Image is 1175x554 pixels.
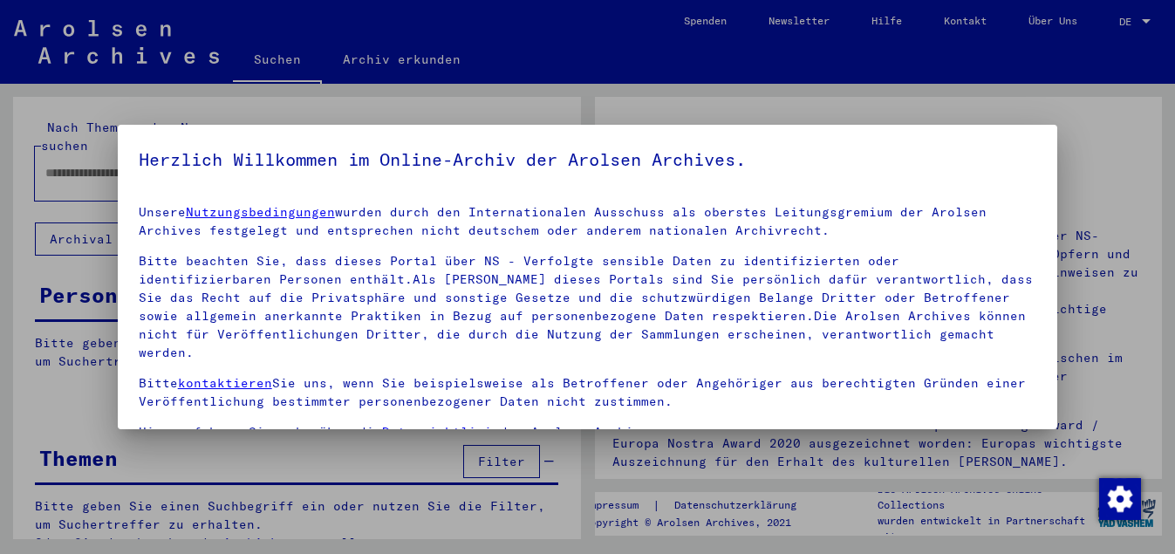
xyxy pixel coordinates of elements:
a: kontaktieren [178,375,272,391]
p: Hier erfahren Sie mehr über die der Arolsen Archives. [139,423,1037,441]
p: Unsere wurden durch den Internationalen Ausschuss als oberstes Leitungsgremium der Arolsen Archiv... [139,203,1037,240]
p: Bitte beachten Sie, dass dieses Portal über NS - Verfolgte sensible Daten zu identifizierten oder... [139,252,1037,362]
h5: Herzlich Willkommen im Online-Archiv der Arolsen Archives. [139,146,1037,174]
img: Zustimmung ändern [1099,478,1141,520]
p: Bitte Sie uns, wenn Sie beispielsweise als Betroffener oder Angehöriger aus berechtigten Gründen ... [139,374,1037,411]
a: Nutzungsbedingungen [186,204,335,220]
a: Datenrichtlinie [382,424,500,440]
